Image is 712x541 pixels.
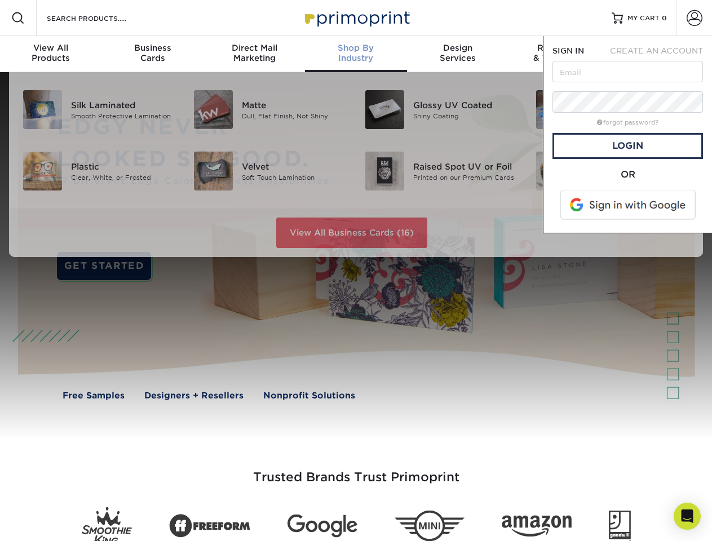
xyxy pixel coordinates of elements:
[204,43,305,53] span: Direct Mail
[305,43,406,53] span: Shop By
[204,43,305,63] div: Marketing
[407,43,508,63] div: Services
[508,36,610,72] a: Resources& Templates
[552,133,703,159] a: Login
[610,46,703,55] span: CREATE AN ACCOUNT
[46,11,156,25] input: SEARCH PRODUCTS.....
[26,443,686,498] h3: Trusted Brands Trust Primoprint
[502,516,572,537] img: Amazon
[662,14,667,22] span: 0
[597,119,658,126] a: forgot password?
[552,46,584,55] span: SIGN IN
[101,43,203,53] span: Business
[305,43,406,63] div: Industry
[101,43,203,63] div: Cards
[305,36,406,72] a: Shop ByIndustry
[609,511,631,541] img: Goodwill
[407,36,508,72] a: DesignServices
[552,61,703,82] input: Email
[552,168,703,181] div: OR
[204,36,305,72] a: Direct MailMarketing
[407,43,508,53] span: Design
[508,43,610,63] div: & Templates
[3,507,96,537] iframe: Google Customer Reviews
[674,503,701,530] div: Open Intercom Messenger
[101,36,203,72] a: BusinessCards
[288,515,357,538] img: Google
[627,14,660,23] span: MY CART
[508,43,610,53] span: Resources
[300,6,413,30] img: Primoprint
